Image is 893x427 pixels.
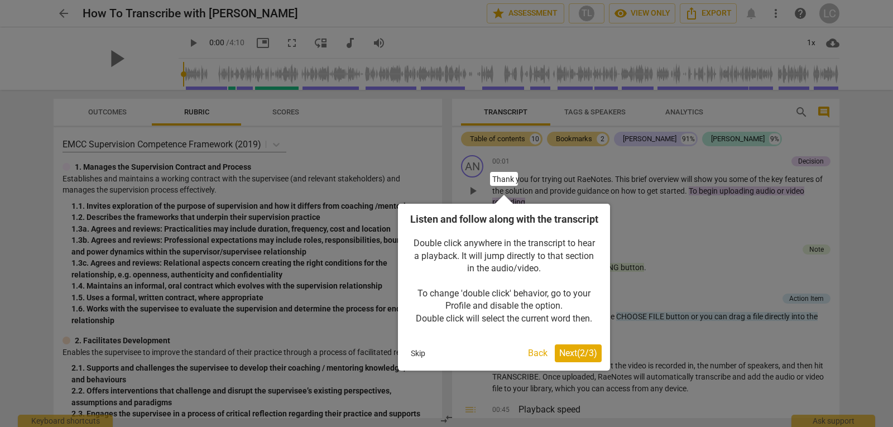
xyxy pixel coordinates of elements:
[524,344,552,362] button: Back
[406,226,602,336] div: Double click anywhere in the transcript to hear a playback. It will jump directly to that section...
[406,212,602,226] h4: Listen and follow along with the transcript
[559,348,597,358] span: Next ( 2 / 3 )
[555,344,602,362] button: Next
[406,345,430,362] button: Skip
